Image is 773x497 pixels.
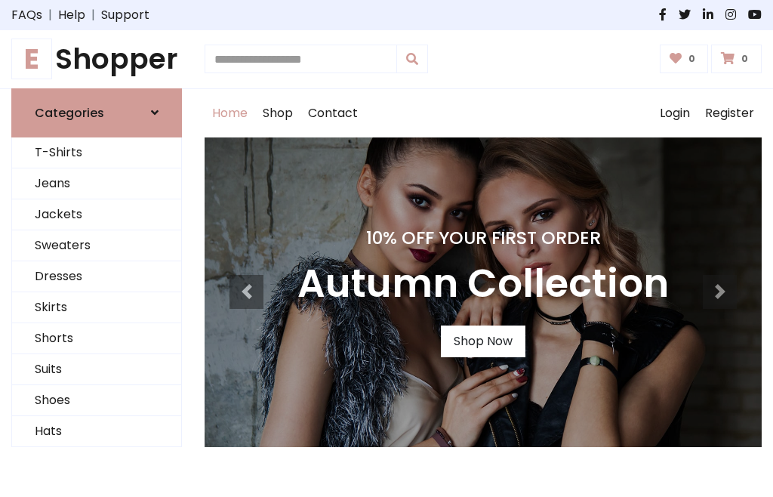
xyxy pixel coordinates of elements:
span: | [42,6,58,24]
a: Jackets [12,199,181,230]
a: Help [58,6,85,24]
a: Contact [300,89,365,137]
span: | [85,6,101,24]
a: Support [101,6,149,24]
a: Home [205,89,255,137]
a: Login [652,89,698,137]
a: Shop Now [441,326,525,357]
h6: Categories [35,106,104,120]
a: Shorts [12,323,181,354]
a: Hats [12,416,181,447]
a: Shoes [12,385,181,416]
h1: Shopper [11,42,182,76]
a: T-Shirts [12,137,181,168]
a: Categories [11,88,182,137]
a: Jeans [12,168,181,199]
a: FAQs [11,6,42,24]
span: 0 [738,52,752,66]
a: Shop [255,89,300,137]
a: 0 [660,45,709,73]
span: 0 [685,52,699,66]
h3: Autumn Collection [297,261,669,307]
span: E [11,39,52,79]
h4: 10% Off Your First Order [297,227,669,248]
a: Suits [12,354,181,385]
a: Skirts [12,292,181,323]
a: EShopper [11,42,182,76]
a: 0 [711,45,762,73]
a: Register [698,89,762,137]
a: Sweaters [12,230,181,261]
a: Dresses [12,261,181,292]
